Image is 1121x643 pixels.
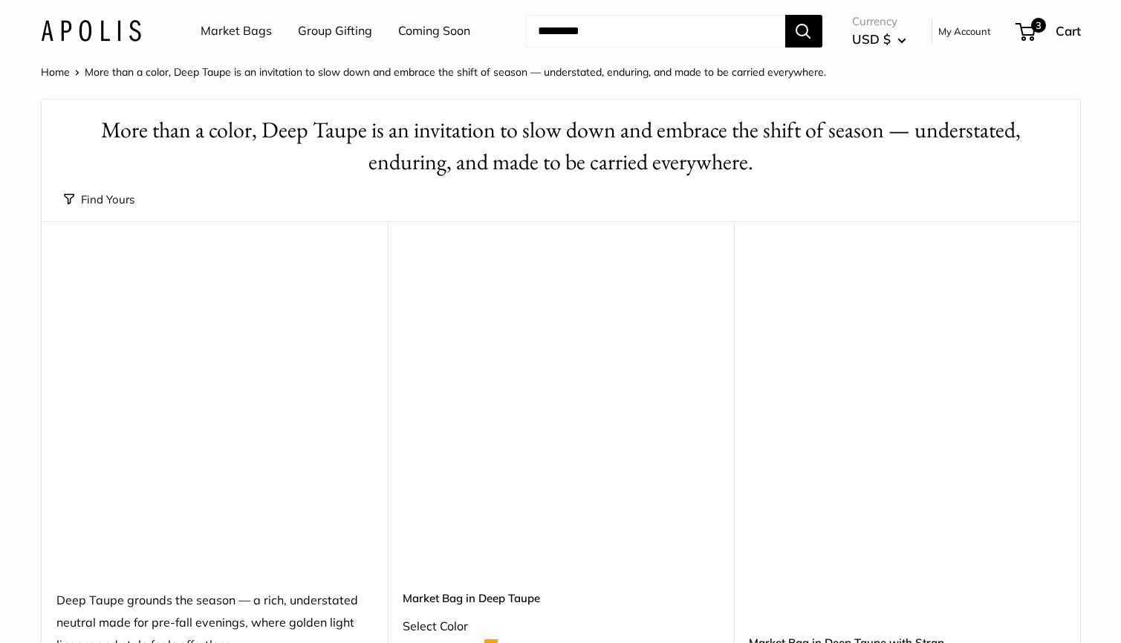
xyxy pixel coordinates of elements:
a: Group Gifting [298,20,372,42]
a: Coming Soon [398,20,470,42]
a: 3 Cart [1017,19,1081,43]
button: Search [785,15,822,48]
a: Market Bags [201,20,272,42]
span: More than a color, Deep Taupe is an invitation to slow down and embrace the shift of season — und... [85,65,826,79]
button: Find Yours [64,189,134,210]
span: Currency [852,11,906,32]
a: My Account [938,22,991,40]
a: Home [41,65,70,79]
span: USD $ [852,31,891,47]
a: Market Bag in Deep TaupeMarket Bag in Deep Taupe [403,258,719,575]
img: Apolis [41,20,141,42]
span: 3 [1030,18,1045,33]
h1: More than a color, Deep Taupe is an invitation to slow down and embrace the shift of season — und... [64,114,1058,178]
input: Search... [526,15,785,48]
div: Select Color [403,616,719,638]
nav: Breadcrumb [41,62,826,82]
a: Market Bag in Deep Taupe [403,590,719,607]
span: Cart [1056,23,1081,39]
a: Market Bag in Deep Taupe with StrapMarket Bag in Deep Taupe with Strap [749,258,1065,575]
button: USD $ [852,27,906,51]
